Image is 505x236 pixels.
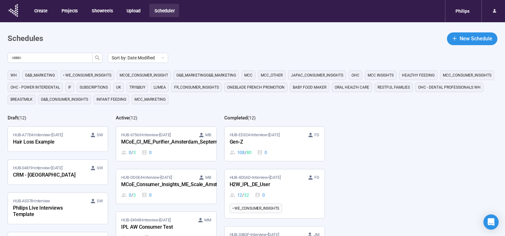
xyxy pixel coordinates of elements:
span: / [242,192,244,199]
div: MCoE_Consumer_Insights_ME_Scale_Amsterdam_September [121,181,191,189]
span: ( 12 ) [18,115,26,120]
h2: Completed [224,115,247,121]
span: HUB-04819 • Interview • [13,165,62,171]
h1: Schedules [8,33,43,45]
span: New Schedule [460,35,492,43]
button: Projects [56,4,82,17]
span: G&B_MARKETINGG&B_MARKETING [176,72,236,78]
span: OHC [351,72,359,78]
span: JAPAC_CONSUMER_INSIGHTS [291,72,343,78]
span: OneBlade French Promotion [227,84,285,91]
span: / [131,192,133,199]
button: Scheduler [149,4,179,17]
a: HUB-A77E4•Interview•[DATE] SWHair Loss Example [8,127,108,152]
span: MCC [244,72,253,78]
a: HUB-ED324•Interview•[DATE] FDGen-Z108 / 800 [225,127,325,161]
a: HUB-A5378•Interview SWPhilips Live Interviews Template [8,193,108,224]
span: SW [97,132,103,138]
span: Restful Families [377,84,410,91]
span: MCC_other [261,72,283,78]
div: 108 [230,149,252,156]
span: TRY&BUY [129,84,145,91]
span: Healthy feeding [402,72,435,78]
span: 32 [244,192,249,199]
div: CRM - [GEOGRAPHIC_DATA] [13,171,83,179]
h2: Draft [8,115,18,121]
div: 0 [141,192,152,199]
div: Gen-Z [230,138,299,146]
span: Baby food maker [293,84,326,91]
span: HUB-4D0AD • Interview • [230,174,281,181]
span: • WE_CONSUMER_INSIGHTS [63,72,111,78]
button: search [92,53,102,63]
div: Open Intercom Messenger [483,214,499,230]
span: G&B_MARKETING [25,72,55,78]
button: Upload [121,4,145,17]
span: FD [314,174,319,181]
span: search [95,55,100,60]
span: MB [205,132,211,138]
span: HUB-A5378 • Interview [13,198,50,204]
div: MCoE_CI_ME_Purifier_Amsterdam_September [121,138,191,146]
span: Oral Health Care [335,84,369,91]
time: [DATE] [161,175,172,180]
span: / [245,149,246,156]
span: Infant Feeding [96,96,126,103]
span: WH [10,72,17,78]
time: [DATE] [51,165,62,170]
div: Hair Loss Example [13,138,83,146]
span: MCC_CONSUMER_INSIGHTS [443,72,491,78]
span: MM [204,217,211,223]
span: OHC - DENTAL PROFESSIONALS WH [418,84,481,91]
span: SW [97,198,103,204]
span: / [131,149,133,156]
div: IPL AW Consumer Test [121,223,191,232]
button: plusNew Schedule [447,32,497,45]
span: Breastmilk [10,96,33,103]
time: [DATE] [159,132,171,137]
div: H2W_IPL_DE_User [230,181,299,189]
span: MB [205,174,211,181]
div: 0 [121,149,135,156]
span: OHC - Power Interdental [10,84,60,91]
button: Create [29,4,52,17]
a: HUB-67563•Interview•[DATE] MBMCoE_CI_ME_Purifier_Amsterdam_September0 / 30 [116,127,216,161]
div: 0 [141,149,152,156]
div: Philips [452,5,473,17]
time: [DATE] [269,175,281,180]
span: ( 12 ) [129,115,137,120]
span: HUB-A77E4 • Interview • [13,132,63,138]
a: HUB-DD0E4•Interview•[DATE] MBMCoE_Consumer_Insights_ME_Scale_Amsterdam_September0 / 30 [116,169,216,204]
span: FR_CONSUMER_INSIGHTS [174,84,219,91]
span: 80 [246,149,252,156]
span: Lumea [154,84,166,91]
time: [DATE] [268,132,280,137]
div: 0 [255,192,265,199]
h2: Active [116,115,129,121]
span: IF [68,84,71,91]
span: ( 12 ) [247,115,256,120]
span: plus [452,36,457,41]
span: Subscriptions [80,84,108,91]
span: UK [116,84,121,91]
span: 3 [133,149,136,156]
span: MCoE_Consumer_Insight [120,72,168,78]
time: [DATE] [159,218,171,222]
time: [DATE] [51,132,63,137]
span: G&B_CONSUMER_INSIGHTS [41,96,88,103]
span: MCC_MARKETING [134,96,166,103]
a: HUB-04819•Interview•[DATE] SWCRM - [GEOGRAPHIC_DATA] [8,160,108,185]
span: SW [97,165,103,171]
div: Philips Live Interviews Template [13,204,83,219]
span: 3 [133,192,136,199]
div: 0 [121,192,135,199]
span: HUB-DD0E4 • Interview • [121,174,172,181]
div: 0 [257,149,267,156]
span: HUB-E4948 • Interview • [121,217,171,223]
span: FD [314,132,319,138]
button: Showreels [87,4,117,17]
span: MCC Insights [368,72,394,78]
span: HUB-67563 • Interview • [121,132,171,138]
a: HUB-4D0AD•Interview•[DATE] FDH2W_IPL_DE_User12 / 320• WE_CONSUMER_INSIGHTS [225,169,325,218]
span: • WE_CONSUMER_INSIGHTS [233,205,279,212]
